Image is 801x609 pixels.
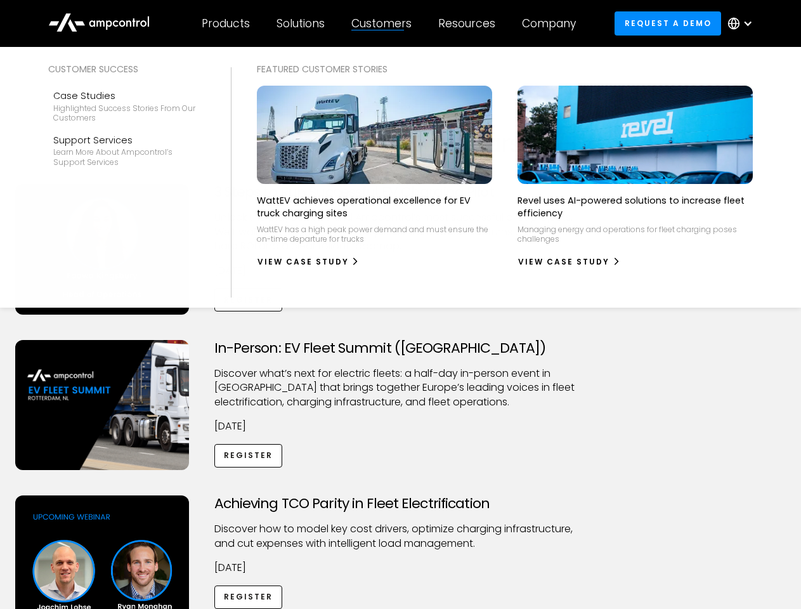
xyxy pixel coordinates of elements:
[214,340,587,357] h3: In-Person: EV Fleet Summit ([GEOGRAPHIC_DATA])
[214,419,587,433] p: [DATE]
[277,16,325,30] div: Solutions
[202,16,250,30] div: Products
[522,16,576,30] div: Company
[438,16,495,30] div: Resources
[351,16,412,30] div: Customers
[48,84,205,128] a: Case StudiesHighlighted success stories From Our Customers
[257,194,492,219] p: WattEV achieves operational excellence for EV truck charging sites
[518,194,753,219] p: Revel uses AI-powered solutions to increase fleet efficiency
[53,89,200,103] div: Case Studies
[214,444,283,468] a: Register
[214,586,283,609] a: Register
[214,561,587,575] p: [DATE]
[257,225,492,244] p: WattEV has a high peak power demand and must ensure the on-time departure for trucks
[518,256,609,268] div: View Case Study
[214,495,587,512] h3: Achieving TCO Parity in Fleet Electrification
[48,128,205,173] a: Support ServicesLearn more about Ampcontrol’s support services
[53,147,200,167] div: Learn more about Ampcontrol’s support services
[257,62,753,76] div: Featured Customer Stories
[48,62,205,76] div: Customer success
[615,11,721,35] a: Request a demo
[214,367,587,409] p: ​Discover what’s next for electric fleets: a half-day in-person event in [GEOGRAPHIC_DATA] that b...
[53,103,200,123] div: Highlighted success stories From Our Customers
[257,252,360,272] a: View Case Study
[214,522,587,551] p: Discover how to model key cost drivers, optimize charging infrastructure, and cut expenses with i...
[518,252,621,272] a: View Case Study
[53,133,200,147] div: Support Services
[518,225,753,244] p: Managing energy and operations for fleet charging poses challenges
[257,256,349,268] div: View Case Study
